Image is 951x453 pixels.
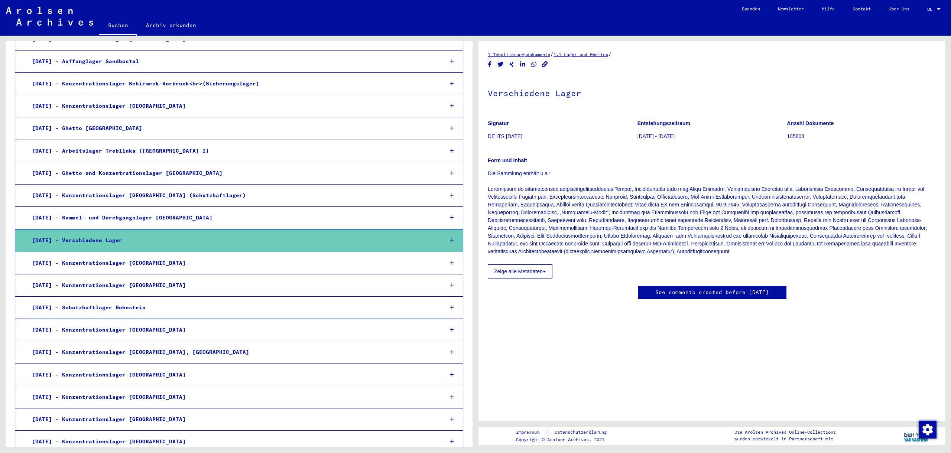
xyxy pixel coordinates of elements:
div: [DATE] - Konzentrationslager [GEOGRAPHIC_DATA] [26,323,437,337]
a: 1.1 Lager und Ghettos [554,52,608,57]
div: [DATE] - Konzentrationslager [GEOGRAPHIC_DATA] [26,256,437,270]
div: [DATE] - Konzentrationslager Schirmeck-Vorbruck<br>(Sicherungslager) [26,76,437,91]
p: DE ITS [DATE] [488,133,637,140]
div: | [516,428,616,436]
div: [DATE] - Konzentrationslager [GEOGRAPHIC_DATA] [26,368,437,382]
div: [DATE] - Konzentrationslager [GEOGRAPHIC_DATA] [26,278,437,293]
button: Copy link [541,60,549,69]
span: / [608,51,611,58]
img: Zustimmung ändern [919,421,937,439]
div: [DATE] - Ghetto und Konzentrationslager [GEOGRAPHIC_DATA] [26,166,437,180]
b: Anzahl Dokumente [787,120,834,126]
button: Share on Xing [508,60,516,69]
span: / [550,51,554,58]
a: See comments created before [DATE] [655,289,769,296]
img: yv_logo.png [902,426,930,445]
div: [DATE] - Arbeitslager Treblinka ([GEOGRAPHIC_DATA] I) [26,144,437,158]
p: Die Sammlung enthält u.a.: Loremipsum do sitametconsec adipiscingelitseddoeius Tempor, Incididunt... [488,170,936,255]
p: wurden entwickelt in Partnerschaft mit [734,436,836,442]
b: Entstehungszeitraum [637,120,690,126]
p: [DATE] - [DATE] [637,133,787,140]
p: Die Arolsen Archives Online-Collections [734,429,836,436]
p: Copyright © Arolsen Archives, 2021 [516,436,616,443]
div: [DATE] - Schutzhaftlager Hohnstein [26,300,437,315]
button: Share on Twitter [497,60,504,69]
a: 1 Inhaftierungsdokumente [488,52,550,57]
p: 105808 [787,133,936,140]
div: [DATE] - Konzentrationslager [GEOGRAPHIC_DATA] [26,412,437,427]
button: Share on Facebook [486,60,494,69]
b: Signatur [488,120,509,126]
a: Archiv erkunden [137,16,205,34]
div: [DATE] - Ghetto [GEOGRAPHIC_DATA] [26,121,437,136]
div: [DATE] - Konzentrationslager [GEOGRAPHIC_DATA] (Schutzhaftlager) [26,188,437,203]
div: [DATE] - Konzentrationslager [GEOGRAPHIC_DATA], [GEOGRAPHIC_DATA] [26,345,437,359]
a: Datenschutzerklärung [549,428,616,436]
button: Share on WhatsApp [530,60,538,69]
h1: Verschiedene Lager [488,76,936,109]
img: Arolsen_neg.svg [6,7,93,26]
div: [DATE] - Konzentrationslager [GEOGRAPHIC_DATA] [26,99,437,113]
button: Share on LinkedIn [519,60,527,69]
span: DE [927,7,935,12]
a: Suchen [99,16,137,36]
a: Impressum [516,428,545,436]
div: [DATE] - Sammel- und Durchgangslager [GEOGRAPHIC_DATA] [26,211,437,225]
div: [DATE] - Konzentrationslager [GEOGRAPHIC_DATA] [26,390,437,404]
div: [DATE] - Auffanglager Sandbostel [26,54,437,69]
button: Zeige alle Metadaten [488,264,552,278]
b: Form und Inhalt [488,157,527,163]
div: [DATE] - Konzentrationslager [GEOGRAPHIC_DATA] [26,434,437,449]
div: [DATE] - Verschiedene Lager [26,233,437,248]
